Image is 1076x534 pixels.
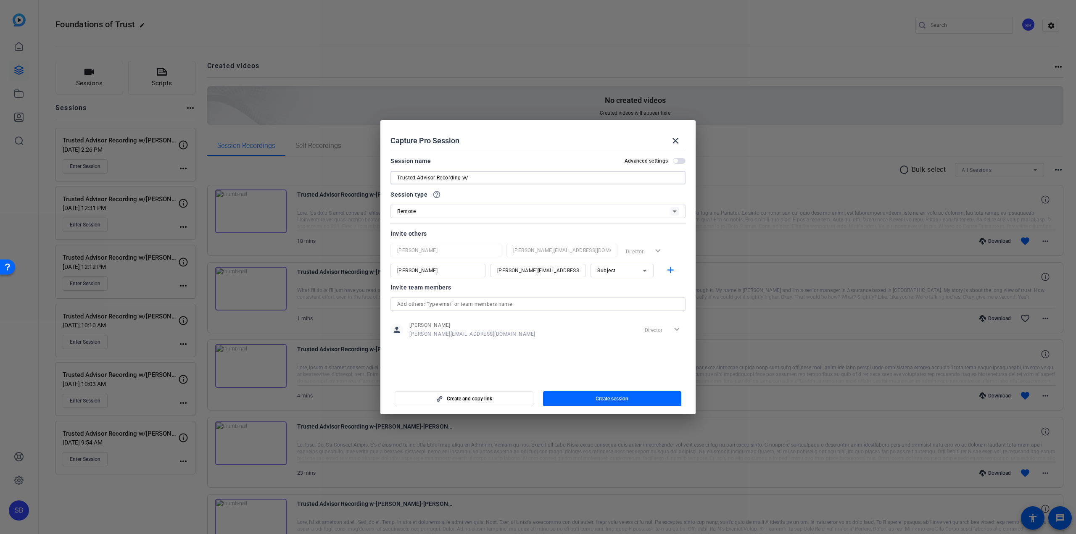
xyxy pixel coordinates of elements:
[395,391,533,406] button: Create and copy link
[397,299,679,309] input: Add others: Type email or team members name
[433,190,441,199] mat-icon: help_outline
[665,265,676,276] mat-icon: add
[390,324,403,336] mat-icon: person
[513,245,611,255] input: Email...
[447,395,492,402] span: Create and copy link
[409,322,535,329] span: [PERSON_NAME]
[597,268,616,274] span: Subject
[390,131,686,151] div: Capture Pro Session
[397,173,679,183] input: Enter Session Name
[390,282,686,292] div: Invite team members
[397,266,479,276] input: Name...
[625,158,668,164] h2: Advanced settings
[397,208,416,214] span: Remote
[497,266,579,276] input: Email...
[409,331,535,337] span: [PERSON_NAME][EMAIL_ADDRESS][DOMAIN_NAME]
[390,189,427,200] span: Session type
[390,229,686,239] div: Invite others
[543,391,682,406] button: Create session
[397,245,495,255] input: Name...
[390,156,431,166] div: Session name
[670,136,680,146] mat-icon: close
[596,395,628,402] span: Create session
